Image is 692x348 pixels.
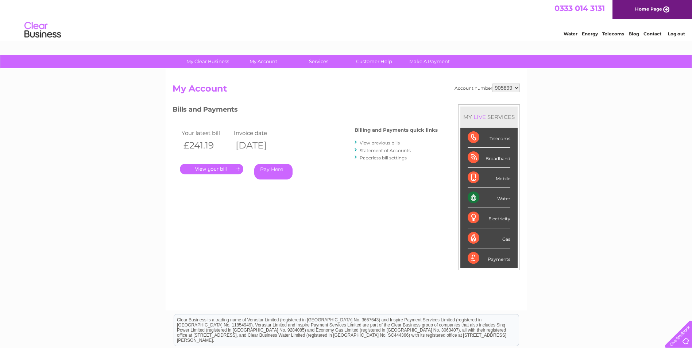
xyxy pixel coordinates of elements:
[232,128,285,138] td: Invoice date
[602,31,624,36] a: Telecoms
[582,31,598,36] a: Energy
[360,155,407,161] a: Paperless bill settings
[399,55,460,68] a: Make A Payment
[360,140,400,146] a: View previous bills
[178,55,238,68] a: My Clear Business
[468,188,510,208] div: Water
[173,104,438,117] h3: Bills and Payments
[468,148,510,168] div: Broadband
[468,128,510,148] div: Telecoms
[629,31,639,36] a: Blog
[289,55,349,68] a: Services
[554,4,605,13] a: 0333 014 3131
[174,4,519,35] div: Clear Business is a trading name of Verastar Limited (registered in [GEOGRAPHIC_DATA] No. 3667643...
[668,31,685,36] a: Log out
[468,228,510,248] div: Gas
[254,164,293,179] a: Pay Here
[564,31,577,36] a: Water
[472,113,487,120] div: LIVE
[355,127,438,133] h4: Billing and Payments quick links
[468,248,510,268] div: Payments
[455,84,520,92] div: Account number
[180,138,232,153] th: £241.19
[468,208,510,228] div: Electricity
[344,55,404,68] a: Customer Help
[180,164,243,174] a: .
[233,55,293,68] a: My Account
[232,138,285,153] th: [DATE]
[468,168,510,188] div: Mobile
[360,148,411,153] a: Statement of Accounts
[180,128,232,138] td: Your latest bill
[173,84,520,97] h2: My Account
[643,31,661,36] a: Contact
[24,19,61,41] img: logo.png
[460,107,518,127] div: MY SERVICES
